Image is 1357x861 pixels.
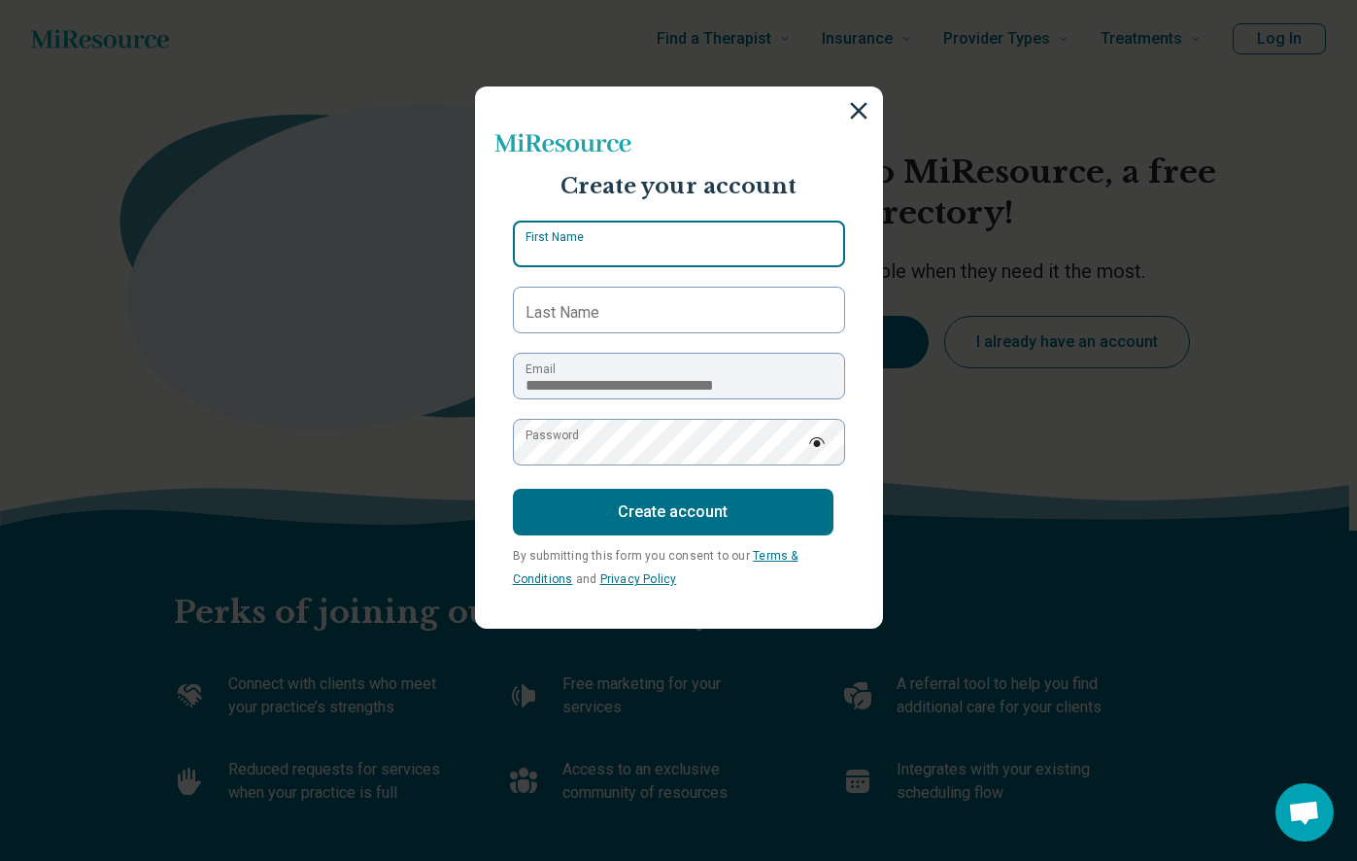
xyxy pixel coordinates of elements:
[513,549,798,586] span: By submitting this form you consent to our and
[600,572,677,586] a: Privacy Policy
[526,228,584,246] label: First Name
[808,437,826,447] img: password
[526,301,599,325] label: Last Name
[526,427,579,444] label: Password
[513,489,833,535] button: Create account
[526,361,556,378] label: Email
[513,549,798,586] a: Terms & Conditions
[494,172,864,202] p: Create your account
